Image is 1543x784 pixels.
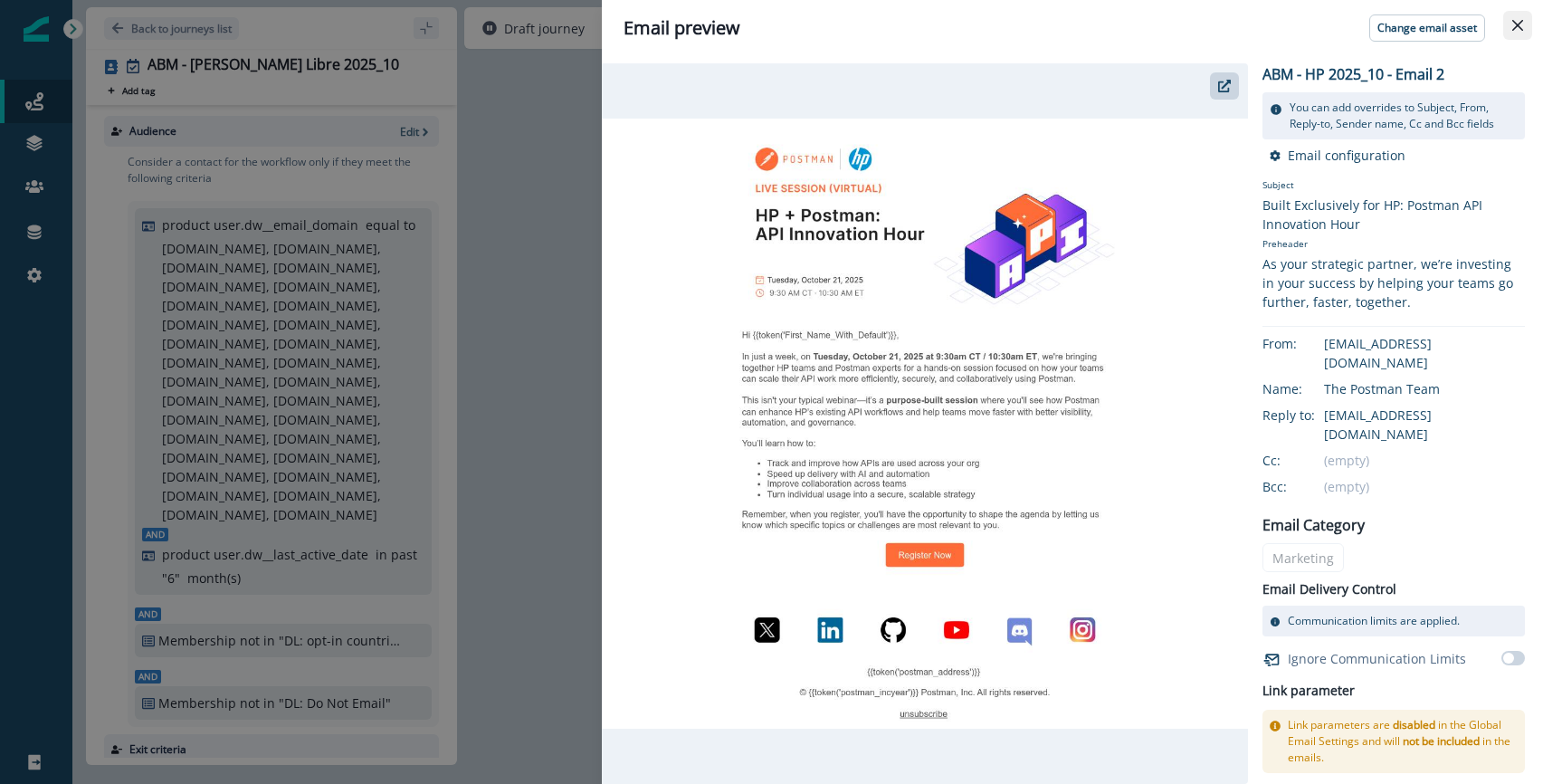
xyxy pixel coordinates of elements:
span: not be included [1403,733,1480,749]
div: [EMAIL_ADDRESS][DOMAIN_NAME] [1324,334,1525,372]
p: Email configuration [1288,147,1405,164]
div: Reply to: [1262,406,1353,425]
div: As your strategic partner, we’re investing in your success by helping your teams go further, fast... [1262,254,1525,311]
div: From: [1262,334,1353,353]
div: [EMAIL_ADDRESS][DOMAIN_NAME] [1324,406,1525,444]
p: Email Delivery Control [1262,579,1396,598]
div: Cc: [1262,451,1353,470]
p: Subject [1262,178,1525,196]
img: email asset unavailable [602,119,1248,730]
div: (empty) [1324,477,1525,496]
div: Email preview [624,14,1521,42]
p: Change email asset [1377,22,1477,34]
div: (empty) [1324,451,1525,470]
p: Preheader [1262,234,1525,254]
p: Email Category [1262,514,1365,536]
div: The Postman Team [1324,379,1525,398]
p: Link parameters are in the Global Email Settings and will in the emails. [1288,717,1518,766]
p: Ignore Communication Limits [1288,649,1466,668]
button: Email configuration [1270,147,1405,164]
div: Name: [1262,379,1353,398]
button: Change email asset [1369,14,1485,42]
h2: Link parameter [1262,680,1355,703]
div: Built Exclusively for HP: Postman API Innovation Hour [1262,196,1525,234]
p: Communication limits are applied. [1288,613,1460,629]
p: ABM - HP 2025_10 - Email 2 [1262,63,1444,85]
p: You can add overrides to Subject, From, Reply-to, Sender name, Cc and Bcc fields [1290,100,1518,132]
span: disabled [1393,717,1435,732]
div: Bcc: [1262,477,1353,496]
button: Close [1503,11,1532,40]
